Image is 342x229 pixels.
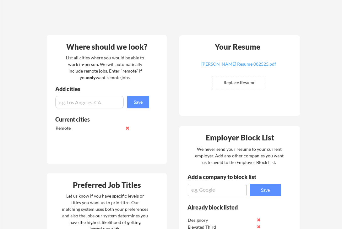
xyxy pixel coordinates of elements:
div: Remote [56,125,122,131]
div: Add a company to block list [187,174,266,180]
div: Current cities [55,117,142,122]
div: Employer Block List [182,134,298,141]
div: Add cities [55,86,151,92]
button: Save [127,96,149,108]
div: Preferred Job Titles [48,181,165,189]
a: [PERSON_NAME] Resume 082525.pdf [201,62,276,72]
div: [PERSON_NAME] Resume 082525.pdf [201,62,276,66]
div: Already block listed [187,204,273,210]
input: e.g. Los Angeles, CA [55,96,124,108]
button: Save [250,184,281,196]
div: We never send your resume to your current employer. Add any other companies you want us to avoid ... [194,146,284,166]
strong: only [87,75,96,80]
div: Your Resume [206,43,269,51]
div: Designory [188,217,254,223]
div: Where should we look? [48,43,165,51]
div: List all cities where you would be able to work in-person. We will automatically include remote j... [62,54,148,81]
